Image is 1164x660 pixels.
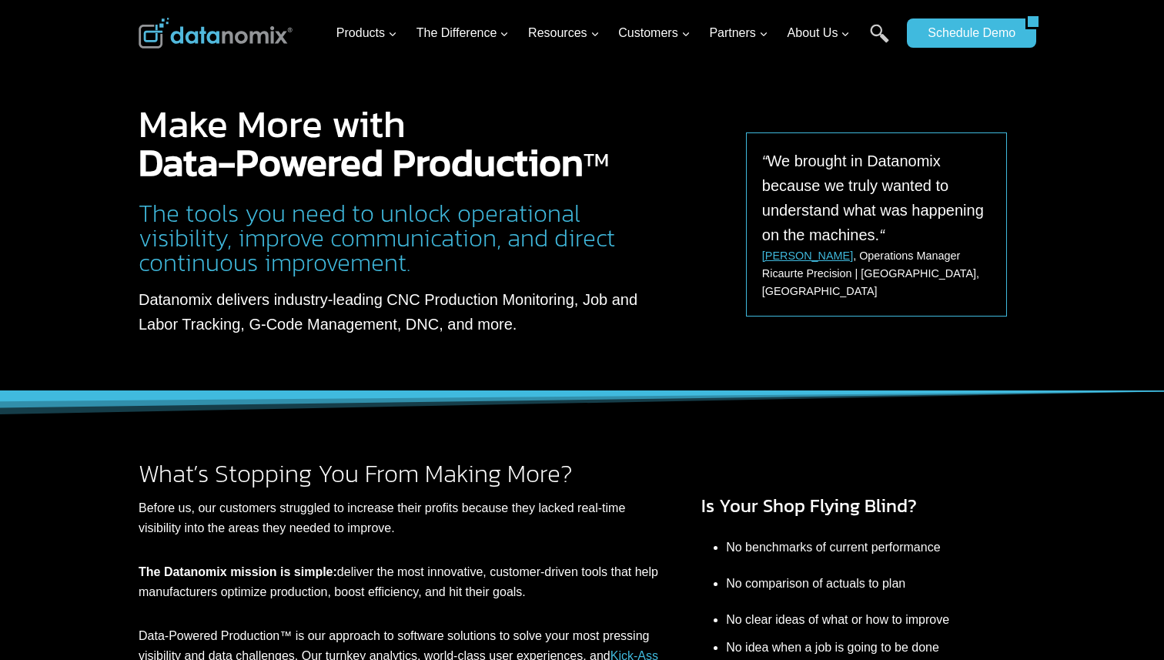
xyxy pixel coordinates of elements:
[139,461,658,486] h2: What’s Stopping You From Making More?
[870,24,889,59] a: Search
[762,152,768,169] em: “
[139,287,680,337] p: Datanomix delivers industry-leading CNC Production Monitoring, Job and Labor Tracking, G-Code Man...
[726,565,1025,601] li: No comparison of actuals to plan
[701,492,1025,520] h3: Is Your Shop Flying Blind?
[139,201,680,275] h2: The tools you need to unlock operational visibility, improve communication, and direct continuous...
[907,18,1025,48] a: Schedule Demo
[762,149,991,247] p: We brought in Datanomix because we truly wanted to understand what was happening on the machines.
[139,565,337,578] strong: The Datanomix mission is simple:
[336,23,397,43] span: Products
[139,18,293,49] img: Datanomix
[879,226,885,243] em: “
[762,250,853,262] a: [PERSON_NAME]
[330,8,900,59] nav: Primary Navigation
[726,529,1025,565] li: No benchmarks of current performance
[788,23,851,43] span: About Us
[584,145,609,174] sup: TM
[726,601,1025,638] li: No clear ideas of what or how to improve
[726,638,1025,658] li: No idea when a job is going to be done
[709,23,768,43] span: Partners
[762,247,961,265] p: , Operations Manager
[139,133,584,191] strong: Data-Powered Production
[528,23,599,43] span: Resources
[762,265,991,300] p: Ricaurte Precision | [GEOGRAPHIC_DATA], [GEOGRAPHIC_DATA]
[139,105,680,182] h1: Make More with
[139,562,658,601] p: deliver the most innovative, customer-driven tools that help manufacturers optimize production, b...
[139,498,658,538] p: Before us, our customers struggled to increase their profits because they lacked real-time visibi...
[618,23,690,43] span: Customers
[416,23,510,43] span: The Difference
